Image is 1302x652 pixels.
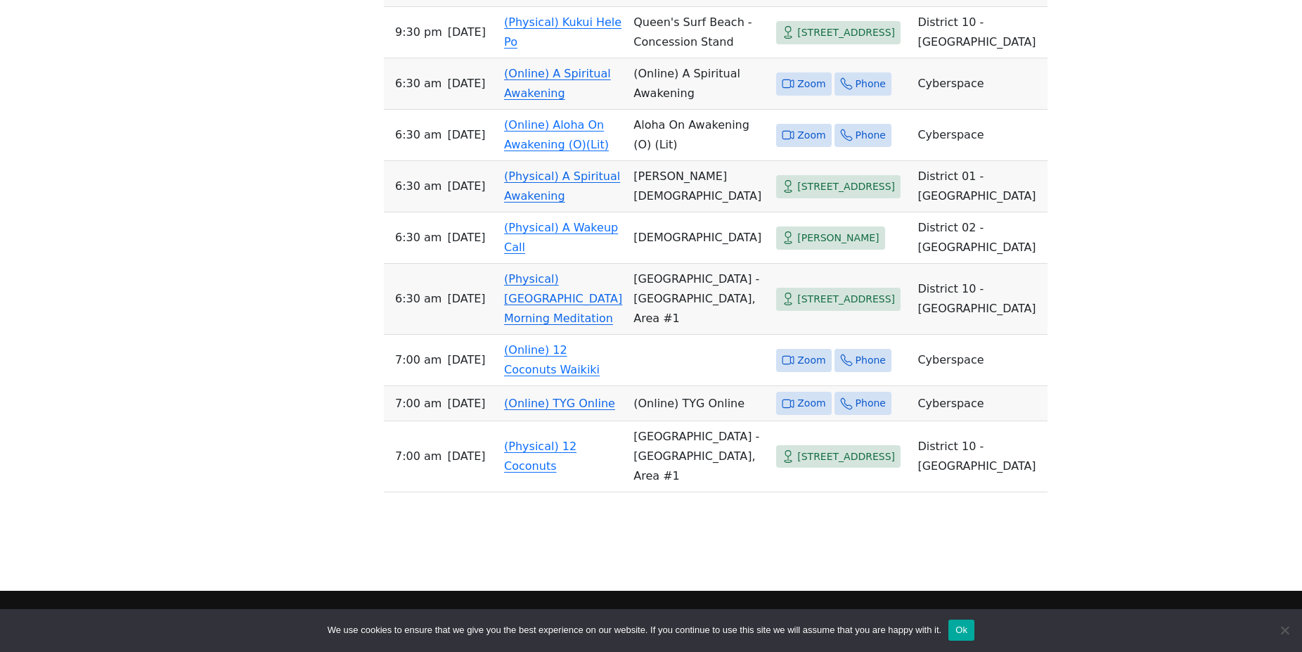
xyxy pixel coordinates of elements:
[628,58,771,110] td: (Online) A Spiritual Awakening
[912,7,1047,58] td: District 10 - [GEOGRAPHIC_DATA]
[395,74,441,94] span: 6:30 AM
[912,212,1047,264] td: District 02 - [GEOGRAPHIC_DATA]
[628,110,771,161] td: Aloha On Awakening (O) (Lit)
[395,394,441,414] span: 7:00 AM
[504,343,600,376] a: (Online) 12 Coconuts Waikiki
[797,290,895,308] span: [STREET_ADDRESS]
[912,110,1047,161] td: Cyberspace
[447,289,485,309] span: [DATE]
[797,24,895,41] span: [STREET_ADDRESS]
[504,272,622,325] a: (Physical) [GEOGRAPHIC_DATA] Morning Meditation
[447,125,485,145] span: [DATE]
[856,395,886,412] span: Phone
[448,23,486,42] span: [DATE]
[447,350,485,370] span: [DATE]
[912,386,1047,421] td: Cyberspace
[1277,623,1291,637] span: No
[912,264,1047,335] td: District 10 - [GEOGRAPHIC_DATA]
[395,125,441,145] span: 6:30 AM
[504,15,621,49] a: (Physical) Kukui Hele Po
[628,212,771,264] td: [DEMOGRAPHIC_DATA]
[395,228,441,248] span: 6:30 AM
[948,620,974,641] button: Ok
[628,264,771,335] td: [GEOGRAPHIC_DATA] - [GEOGRAPHIC_DATA], Area #1
[797,448,895,466] span: [STREET_ADDRESS]
[447,74,485,94] span: [DATE]
[797,178,895,196] span: [STREET_ADDRESS]
[797,229,879,247] span: [PERSON_NAME]
[504,118,609,151] a: (Online) Aloha On Awakening (O)(Lit)
[504,170,620,203] a: (Physical) A Spiritual Awakening
[912,335,1047,386] td: Cyberspace
[447,394,485,414] span: [DATE]
[504,397,615,410] a: (Online) TYG Online
[447,177,485,196] span: [DATE]
[856,127,886,144] span: Phone
[328,623,941,637] span: We use cookies to ensure that we give you the best experience on our website. If you continue to ...
[912,421,1047,492] td: District 10 - [GEOGRAPHIC_DATA]
[395,23,442,42] span: 9:30 PM
[797,352,825,369] span: Zoom
[856,75,886,93] span: Phone
[395,177,441,196] span: 6:30 AM
[797,75,825,93] span: Zoom
[628,161,771,212] td: [PERSON_NAME][DEMOGRAPHIC_DATA]
[447,228,485,248] span: [DATE]
[395,447,441,466] span: 7:00 AM
[912,58,1047,110] td: Cyberspace
[395,350,441,370] span: 7:00 AM
[797,127,825,144] span: Zoom
[912,161,1047,212] td: District 01 - [GEOGRAPHIC_DATA]
[856,352,886,369] span: Phone
[628,421,771,492] td: [GEOGRAPHIC_DATA] - [GEOGRAPHIC_DATA], Area #1
[504,221,618,254] a: (Physical) A Wakeup Call
[395,289,441,309] span: 6:30 AM
[797,395,825,412] span: Zoom
[504,440,576,473] a: (Physical) 12 Coconuts
[447,447,485,466] span: [DATE]
[628,386,771,421] td: (Online) TYG Online
[504,67,611,100] a: (Online) A Spiritual Awakening
[628,7,771,58] td: Queen's Surf Beach - Concession Stand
